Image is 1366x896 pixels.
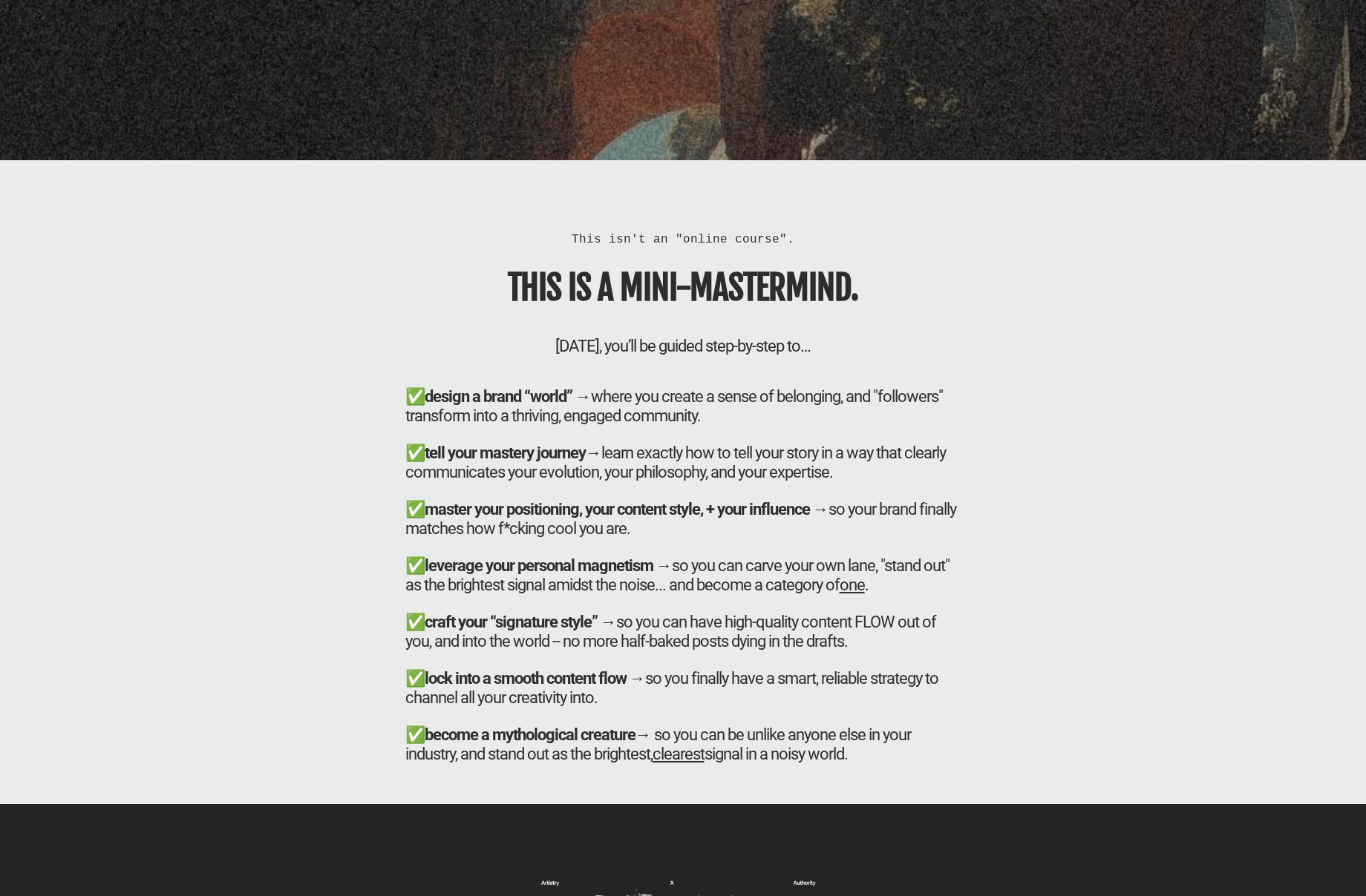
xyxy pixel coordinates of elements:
[425,725,635,744] b: become a mythological creature
[840,576,865,594] u: one
[405,613,961,650] div: ✅ so you can have high-quality content FLOW out of you, and into the world -- no more half-baked ...
[653,745,705,763] u: clearest
[405,387,961,782] h2: ✅ where you create a sense of belonging, and "followers" transform into a thriving, engaged commu...
[405,500,961,538] div: ✅ so your brand finally matches how f*cking cool you are.
[425,613,616,631] b: craft your “signature style” →
[425,387,591,406] b: design a brand “world” →
[425,444,601,462] b: tell your mastery journey→
[425,669,645,688] b: lock into a smooth content flow →
[405,231,961,248] div: This isn't an "online course".
[405,669,961,707] div: ✅ so you finally have a smart, reliable strategy to channel all your creativity into.
[555,337,811,355] font: [DATE], you’ll be guided step-by-step to…
[405,725,961,782] div: ✅ → so you can be unlike anyone else in your industry, and stand out as the brightest, signal in ...
[405,556,961,594] div: ✅ so you can carve your own lane, "stand out" as the brightest signal amidst the noise... and bec...
[405,444,961,782] div: ✅ learn exactly how to tell your story in a way that clearly communicates your evolution, your ph...
[425,556,672,575] b: leverage your personal magnetism →
[508,266,858,309] b: THIS IS A MINI-MASTERMIND.
[425,500,829,518] b: master your positioning, your content style, + your influence →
